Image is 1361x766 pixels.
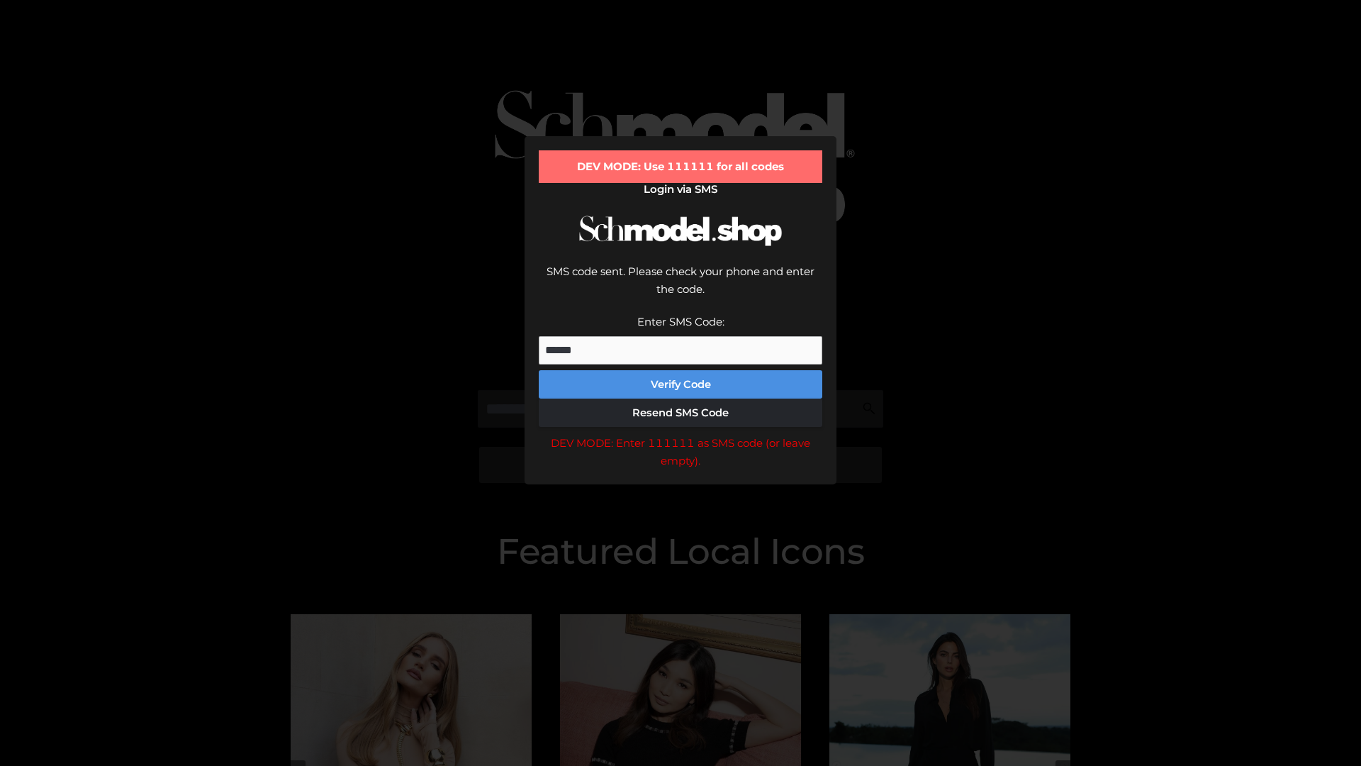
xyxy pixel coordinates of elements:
button: Resend SMS Code [539,399,822,427]
img: Schmodel Logo [574,203,787,259]
div: DEV MODE: Use 111111 for all codes [539,150,822,183]
h2: Login via SMS [539,183,822,196]
label: Enter SMS Code: [637,315,724,328]
button: Verify Code [539,370,822,399]
div: DEV MODE: Enter 111111 as SMS code (or leave empty). [539,434,822,470]
div: SMS code sent. Please check your phone and enter the code. [539,262,822,313]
